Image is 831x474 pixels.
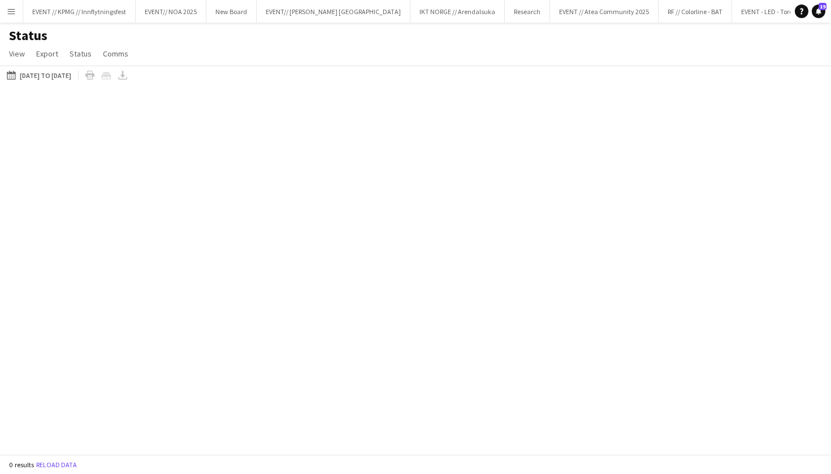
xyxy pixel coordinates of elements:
[23,1,136,23] button: EVENT // KPMG // Innflytningsfest
[257,1,410,23] button: EVENT// [PERSON_NAME] [GEOGRAPHIC_DATA]
[819,3,826,10] span: 19
[5,68,73,82] button: [DATE] to [DATE]
[98,46,133,61] a: Comms
[410,1,505,23] button: IKT NORGE // Arendalsuka
[34,459,79,471] button: Reload data
[732,1,802,23] button: EVENT - LED - Toro
[550,1,659,23] button: EVENT // Atea Community 2025
[32,46,63,61] a: Export
[505,1,550,23] button: Research
[5,46,29,61] a: View
[812,5,825,18] a: 19
[206,1,257,23] button: New Board
[659,1,732,23] button: RF // Colorline - BAT
[136,1,206,23] button: EVENT// NOA 2025
[70,49,92,59] span: Status
[36,49,58,59] span: Export
[103,49,128,59] span: Comms
[65,46,96,61] a: Status
[9,49,25,59] span: View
